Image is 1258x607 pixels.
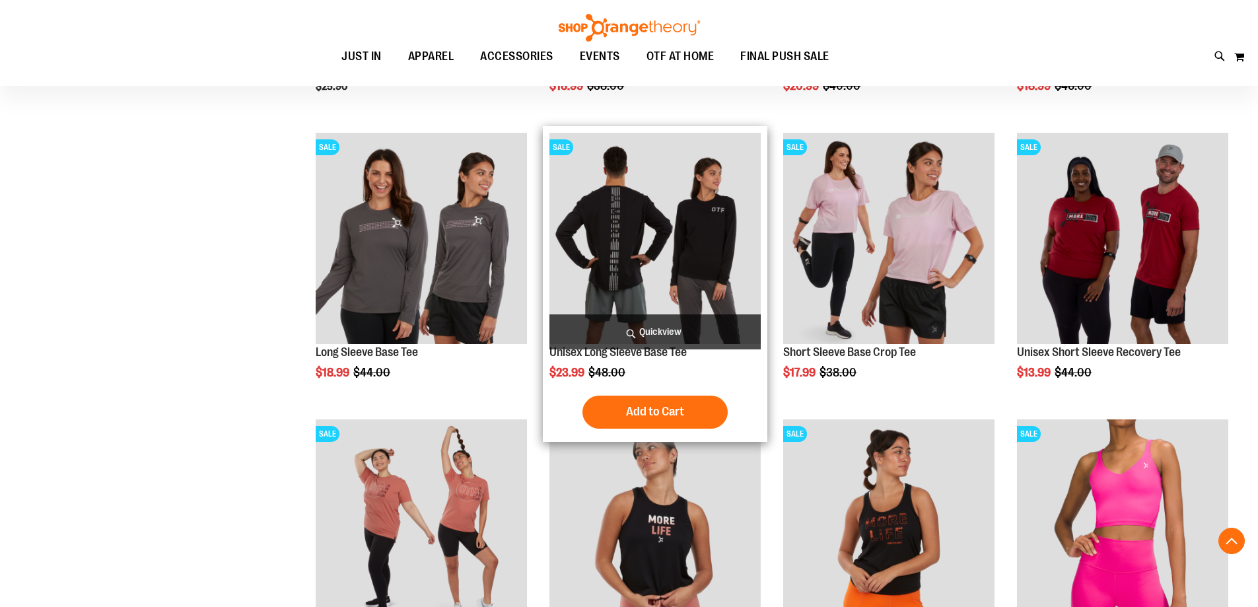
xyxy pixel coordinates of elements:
a: Product image for Long Sleeve Base TeeSALE [316,133,527,346]
span: APPAREL [408,42,454,71]
span: $13.99 [1017,366,1053,379]
a: Product image for Short Sleeve Base Crop TeeSALE [783,133,995,346]
span: EVENTS [580,42,620,71]
span: SALE [1017,139,1041,155]
span: JUST IN [341,42,382,71]
span: $18.99 [1017,79,1053,92]
div: product [777,126,1001,413]
a: FINAL PUSH SALE [727,42,843,72]
span: $38.00 [820,366,858,379]
span: SALE [1017,426,1041,442]
span: SALE [549,139,573,155]
img: Product image for Unisex SS Recovery Tee [1017,133,1228,344]
img: Product image for Unisex Long Sleeve Base Tee [549,133,761,344]
span: SALE [783,426,807,442]
a: Long Sleeve Base Tee [316,345,418,359]
div: product [1010,126,1235,413]
a: Unisex Short Sleeve Recovery Tee [1017,345,1181,359]
span: Add to Cart [626,404,684,419]
a: Unisex Long Sleeve Base Tee [549,345,687,359]
img: Product image for Short Sleeve Base Crop Tee [783,133,995,344]
div: product [309,126,534,413]
button: Back To Top [1218,528,1245,554]
span: $46.00 [1055,79,1094,92]
span: SALE [316,426,339,442]
span: $16.99 [549,79,585,92]
button: Add to Cart [582,396,728,429]
a: JUST IN [328,42,395,72]
span: OTF AT HOME [646,42,715,71]
span: ACCESSORIES [480,42,553,71]
span: SALE [316,139,339,155]
a: Product image for Unisex Long Sleeve Base TeeSALE [549,133,761,346]
span: $38.00 [587,79,626,92]
a: EVENTS [567,42,633,72]
a: OTF AT HOME [633,42,728,72]
span: $17.99 [783,366,818,379]
a: Product image for Unisex SS Recovery TeeSALE [1017,133,1228,346]
span: $48.00 [588,366,627,379]
a: Short Sleeve Base Crop Tee [783,345,916,359]
span: $23.99 [549,366,586,379]
span: $25.90 [316,81,349,92]
a: APPAREL [395,42,468,71]
a: ACCESSORIES [467,42,567,72]
img: Shop Orangetheory [557,14,702,42]
span: FINAL PUSH SALE [740,42,829,71]
span: $18.99 [316,366,351,379]
div: product [543,126,767,442]
span: $40.00 [823,79,862,92]
img: Product image for Long Sleeve Base Tee [316,133,527,344]
span: SALE [783,139,807,155]
a: Quickview [549,314,761,349]
span: $44.00 [353,366,392,379]
span: $44.00 [1055,366,1094,379]
span: $20.99 [783,79,821,92]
